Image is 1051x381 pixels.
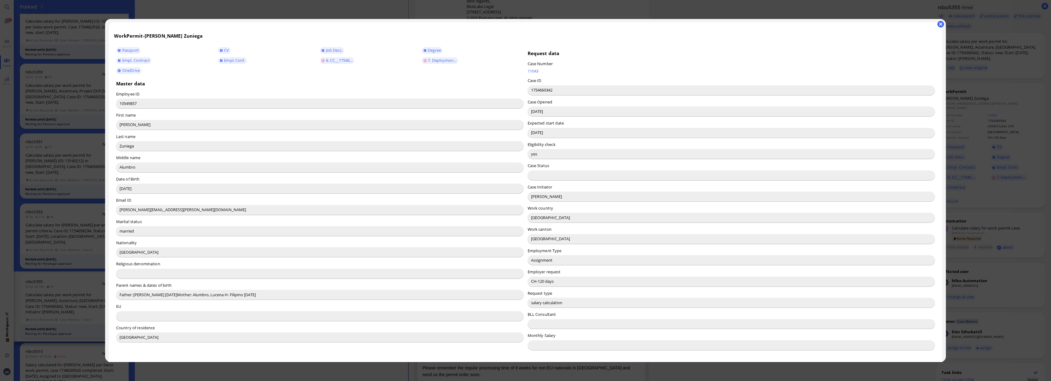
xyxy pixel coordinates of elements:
[528,290,552,296] label: Request type
[116,80,524,87] h3: Master data
[5,17,222,24] p: I hope this message finds you well.
[528,333,556,338] label: Monthly Salary
[528,226,552,232] label: Work canton
[326,47,343,53] span: Job Desc.
[528,78,541,83] label: Case ID
[528,142,556,147] label: Eligibility check
[528,61,553,66] label: Case Number
[116,57,151,64] a: Empl. Contract
[528,248,562,253] label: Employment Type
[5,76,222,96] p: Best regards, BlueLake Legal [STREET_ADDRESS]
[422,47,442,54] a: Degree
[116,47,141,54] a: Passport
[528,269,561,275] label: Employer request
[326,58,353,63] span: 8. CC__17546...
[528,184,552,190] label: Case Initiator
[224,58,245,63] span: Empl. Conf.
[116,219,142,224] label: Marital status
[528,205,553,211] label: Work country
[5,28,222,42] p: I'm writing to let you know that the requested salary calculation for [PERSON_NAME] assignment to...
[5,64,222,71] p: If you have any questions or need further assistance, please let me know.
[116,176,140,182] label: Date of Birth
[116,282,172,288] label: Parent names & dates of birth
[5,47,222,60] p: Please remember the regular processing time of 8 weeks for non-EU nationals in [GEOGRAPHIC_DATA] ...
[116,304,121,309] label: EU
[116,240,137,245] label: Nationality
[528,99,552,105] label: Case Opened
[114,33,143,39] span: WorkPermit
[116,91,139,97] label: Employee ID
[320,47,344,54] a: Job Desc.
[422,57,458,64] a: 7. Deploymen...
[114,33,937,39] h3: -
[528,163,549,168] label: Case Status
[116,325,155,331] label: Country of residence
[528,120,564,126] label: Expected start date
[116,261,160,267] label: Religious denomination
[5,6,222,109] body: Rich Text Area. Press ALT-0 for help.
[116,155,140,160] label: Middle name
[145,33,183,39] span: [PERSON_NAME]
[218,57,247,64] a: Empl. Conf.
[116,67,142,74] a: OneDrive
[122,47,139,53] span: Passport
[184,33,203,39] span: Zuniega
[320,57,355,64] a: 8. CC__17546...
[122,58,150,63] span: Empl. Contract
[116,197,131,203] label: Email ID
[528,312,556,317] label: BLL Consultant
[528,68,635,74] a: 11043
[218,47,231,54] a: CV
[116,112,136,118] label: First name
[5,6,222,13] p: Dear Accenture,
[528,50,935,56] h3: Request data
[224,47,229,53] span: CV
[428,58,456,63] span: 7. Deploymen...
[428,47,441,53] span: Degree
[116,134,135,139] label: Last name
[5,103,83,107] small: © 2024 BlueLake Legal. All rights reserved.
